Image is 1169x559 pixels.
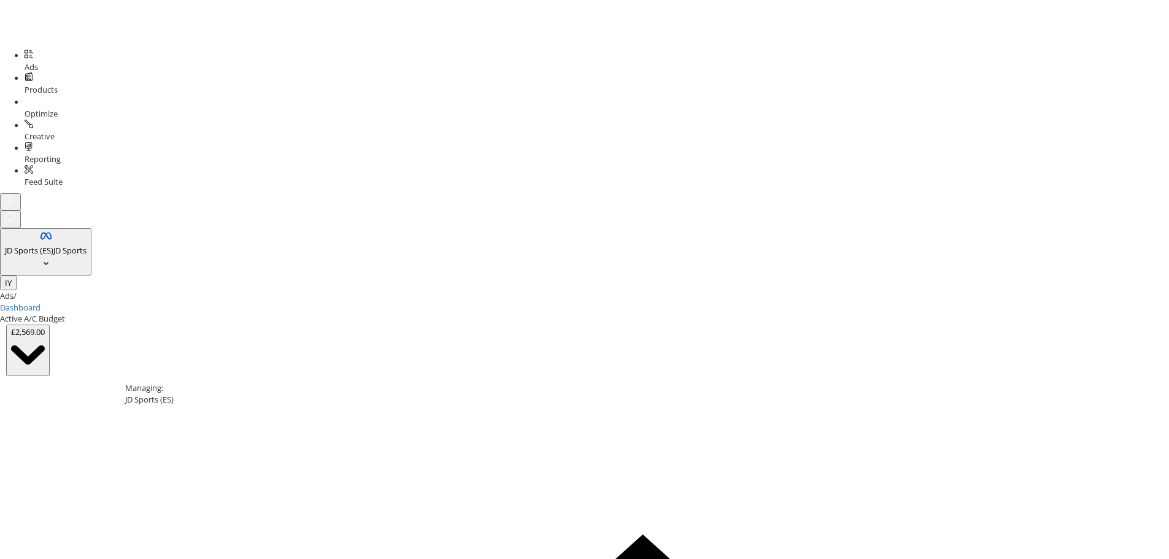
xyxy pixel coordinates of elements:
span: Optimize [25,108,58,119]
span: / [14,290,17,301]
span: JD Sports (ES) [5,245,53,256]
span: Ads [25,61,38,72]
span: JD Sports [53,245,87,256]
button: £2,569.00 [6,325,50,376]
div: JD Sports (ES) [125,394,1160,406]
div: £2,569.00 [11,326,45,338]
span: Feed Suite [25,176,63,187]
span: Products [25,84,58,95]
span: Reporting [25,153,61,164]
span: Creative [25,131,55,142]
span: IY [5,277,12,288]
div: Managing: [125,382,1160,394]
